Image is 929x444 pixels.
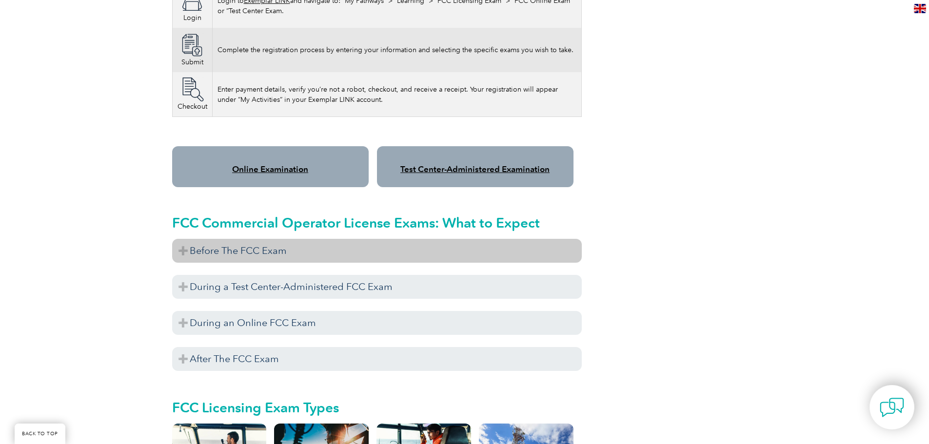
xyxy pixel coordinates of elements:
img: en [914,4,926,13]
a: Test Center-Administered Examination [400,164,550,174]
td: Complete the registration process by entering your information and selecting the specific exams y... [212,28,581,72]
a: BACK TO TOP [15,424,65,444]
h2: FCC Licensing Exam Types [172,400,582,415]
h3: After The FCC Exam [172,347,582,371]
h3: During an Online FCC Exam [172,311,582,335]
h3: Before The FCC Exam [172,239,582,263]
a: Online Examination [232,164,308,174]
h3: During a Test Center-Administered FCC Exam [172,275,582,299]
td: Checkout [172,72,212,117]
img: contact-chat.png [880,395,904,420]
h2: FCC Commercial Operator License Exams: What to Expect [172,215,582,231]
td: Enter payment details, verify you’re not a robot, checkout, and receive a receipt. Your registrat... [212,72,581,117]
td: Submit [172,28,212,72]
